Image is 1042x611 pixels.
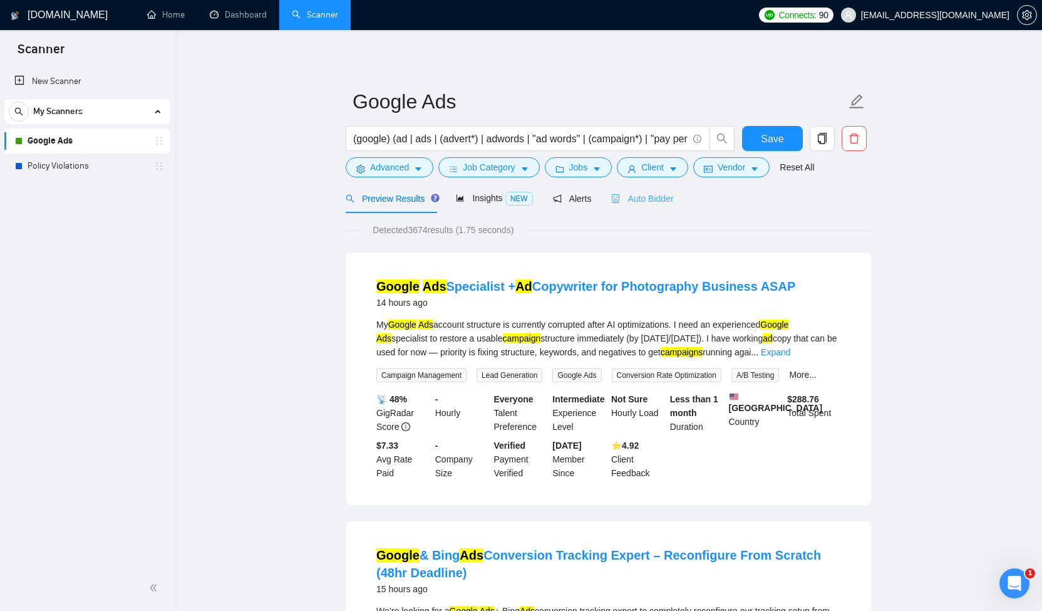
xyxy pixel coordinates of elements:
[552,368,601,382] span: Google Ads
[376,548,821,580] a: Google& BingAdsConversion Tracking Expert – Reconfigure From Scratch (48hr Deadline)
[356,164,365,174] span: setting
[210,9,267,20] a: dashboardDashboard
[810,133,834,144] span: copy
[376,441,398,451] b: $7.33
[552,441,581,451] b: [DATE]
[842,126,867,151] button: delete
[669,164,678,174] span: caret-down
[627,164,636,174] span: user
[670,394,718,418] b: Less than 1 month
[435,441,438,451] b: -
[778,8,816,22] span: Connects:
[611,394,647,404] b: Not Sure
[376,295,795,310] div: 14 hours ago
[9,102,29,122] button: search
[693,157,770,177] button: idcardVendorcaret-down
[810,126,835,151] button: copy
[503,333,541,343] mark: campaign
[520,164,529,174] span: caret-down
[430,192,441,204] div: Tooltip anchor
[376,582,841,597] div: 15 hours ago
[28,154,147,179] a: Policy Violations
[353,131,688,147] input: Search Freelance Jobs...
[761,347,790,357] a: Expand
[785,392,843,434] div: Total Spent
[353,86,846,117] input: Scanner name...
[346,194,436,204] span: Preview Results
[750,164,759,174] span: caret-down
[28,128,147,154] a: Google Ads
[376,394,407,404] b: 📡 48%
[819,8,828,22] span: 90
[760,320,788,330] mark: Google
[842,133,866,144] span: delete
[849,93,865,110] span: edit
[1017,10,1037,20] a: setting
[494,441,526,451] b: Verified
[374,392,433,434] div: GigRadar Score
[33,99,83,124] span: My Scanners
[492,439,550,480] div: Payment Verified
[494,394,534,404] b: Everyone
[609,439,668,480] div: Client Feedback
[154,161,164,171] span: holder
[693,135,701,143] span: info-circle
[401,422,410,431] span: info-circle
[9,107,28,116] span: search
[376,368,467,382] span: Campaign Management
[710,133,734,144] span: search
[477,368,542,382] span: Lead Generation
[761,131,783,147] span: Save
[641,160,664,174] span: Client
[729,392,823,413] b: [GEOGRAPHIC_DATA]
[492,392,550,434] div: Talent Preference
[414,164,423,174] span: caret-down
[611,194,620,203] span: robot
[376,279,795,293] a: Google AdsSpecialist +AdCopywriter for Photography Business ASAP
[346,194,354,203] span: search
[704,164,713,174] span: idcard
[592,164,601,174] span: caret-down
[731,368,779,382] span: A/B Testing
[292,9,338,20] a: searchScanner
[844,11,853,19] span: user
[449,164,458,174] span: bars
[553,194,592,204] span: Alerts
[460,548,483,562] mark: Ads
[742,126,803,151] button: Save
[545,157,612,177] button: folderJobscaret-down
[8,40,75,66] span: Scanner
[709,126,735,151] button: search
[376,548,420,562] mark: Google
[14,69,160,94] a: New Scanner
[4,69,170,94] li: New Scanner
[149,582,162,594] span: double-left
[751,347,758,357] span: ...
[611,441,639,451] b: ⭐️ 4.92
[780,160,814,174] a: Reset All
[438,157,539,177] button: barsJob Categorycaret-down
[617,157,688,177] button: userClientcaret-down
[374,439,433,480] div: Avg Rate Paid
[999,568,1029,598] iframe: Intercom live chat
[1018,10,1036,20] span: setting
[765,10,775,20] img: upwork-logo.png
[668,392,726,434] div: Duration
[435,394,438,404] b: -
[376,333,391,343] mark: Ads
[789,370,817,380] a: More...
[370,160,409,174] span: Advanced
[364,223,522,237] span: Detected 3674 results (1.75 seconds)
[388,320,416,330] mark: Google
[550,439,609,480] div: Member Since
[553,194,562,203] span: notification
[418,320,433,330] mark: Ads
[423,279,446,293] mark: Ads
[763,333,773,343] mark: ad
[569,160,588,174] span: Jobs
[346,157,433,177] button: settingAdvancedcaret-down
[376,279,420,293] mark: Google
[550,392,609,434] div: Experience Level
[463,160,515,174] span: Job Category
[456,194,465,202] span: area-chart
